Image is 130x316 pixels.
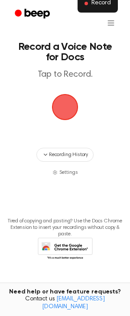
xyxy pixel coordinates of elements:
[16,42,114,62] h1: Record a Voice Note for Docs
[5,296,125,311] span: Contact us
[7,218,123,238] p: Tired of copying and pasting? Use the Docs Chrome Extension to insert your recordings without cop...
[52,169,78,176] button: Settings
[42,296,105,310] a: [EMAIL_ADDRESS][DOMAIN_NAME]
[36,148,94,162] button: Recording History
[101,13,121,33] button: Open menu
[59,169,78,176] span: Settings
[16,69,114,80] p: Tap to Record.
[9,6,58,23] a: Beep
[49,151,88,159] span: Recording History
[52,94,78,120] button: Beep Logo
